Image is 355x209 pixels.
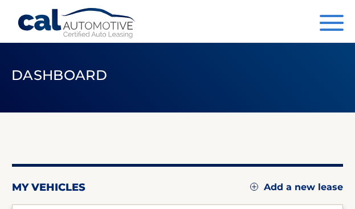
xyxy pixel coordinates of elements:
button: Menu [320,15,344,34]
a: Add a new lease [250,182,343,193]
span: Dashboard [11,67,107,83]
h2: my vehicles [12,181,85,194]
a: Cal Automotive [17,7,137,41]
img: add.svg [250,183,258,191]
